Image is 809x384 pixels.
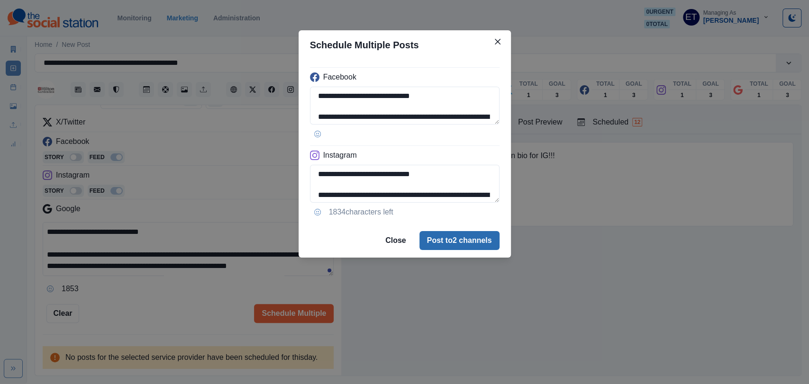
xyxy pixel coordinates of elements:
[310,205,325,220] button: Opens Emoji Picker
[419,231,500,250] button: Post to2 channels
[310,126,325,142] button: Opens Emoji Picker
[299,30,511,60] header: Schedule Multiple Posts
[490,34,505,49] button: Close
[329,206,393,218] p: 1834 characters left
[378,231,414,250] button: Close
[323,71,356,83] p: Facebook
[323,150,357,161] p: Instagram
